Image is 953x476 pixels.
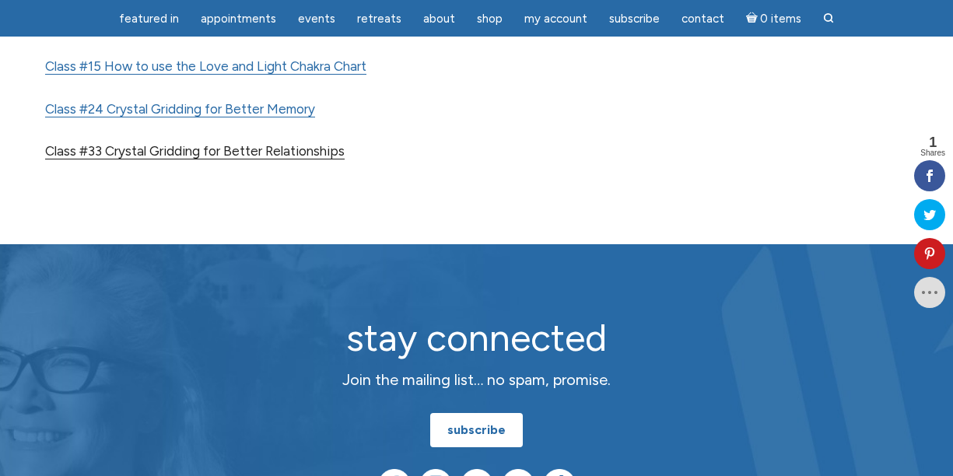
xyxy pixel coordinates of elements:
[45,58,366,75] a: Class #15 How to use the Love and Light Chakra Chart
[191,4,286,34] a: Appointments
[524,12,587,26] span: My Account
[110,4,188,34] a: featured in
[609,12,660,26] span: Subscribe
[477,12,503,26] span: Shop
[348,4,411,34] a: Retreats
[289,4,345,34] a: Events
[600,4,669,34] a: Subscribe
[201,368,753,392] p: Join the mailing list… no spam, promise.
[45,101,315,117] a: Class #24 Crystal Gridding for Better Memory
[414,4,464,34] a: About
[298,12,335,26] span: Events
[920,149,945,157] span: Shares
[737,2,811,34] a: Cart0 items
[119,12,179,26] span: featured in
[45,143,345,159] a: Class #33 Crystal Gridding for Better Relationships
[357,12,401,26] span: Retreats
[430,413,523,447] a: subscribe
[201,317,753,359] h2: stay connected
[423,12,455,26] span: About
[515,4,597,34] a: My Account
[672,4,734,34] a: Contact
[760,13,801,25] span: 0 items
[681,12,724,26] span: Contact
[920,135,945,149] span: 1
[746,12,761,26] i: Cart
[201,12,276,26] span: Appointments
[468,4,512,34] a: Shop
